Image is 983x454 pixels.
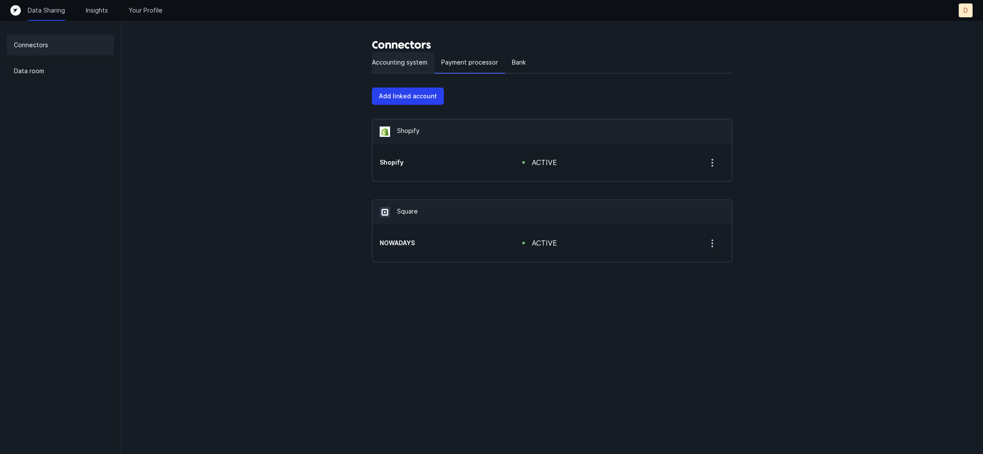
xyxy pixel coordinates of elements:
button: D [959,3,973,17]
a: Insights [86,6,108,15]
button: Add linked account [372,88,444,105]
p: Add linked account [379,91,437,101]
p: Bank [512,57,526,68]
a: Data room [7,61,114,81]
p: Square [397,207,418,217]
p: Accounting system [372,57,427,68]
h5: Shopify [380,158,495,167]
a: Your Profile [129,6,163,15]
p: Connectors [14,40,48,50]
p: Shopify [397,126,420,137]
div: active [532,238,557,248]
p: D [963,6,968,15]
p: Payment processor [441,57,498,68]
a: Connectors [7,35,114,55]
div: account ending [380,158,495,167]
div: active [532,157,557,168]
a: Data Sharing [28,6,65,15]
p: Data room [14,66,44,76]
h3: Connectors [372,38,732,52]
h5: NOWADAYS [380,239,495,247]
div: account ending [380,239,495,247]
